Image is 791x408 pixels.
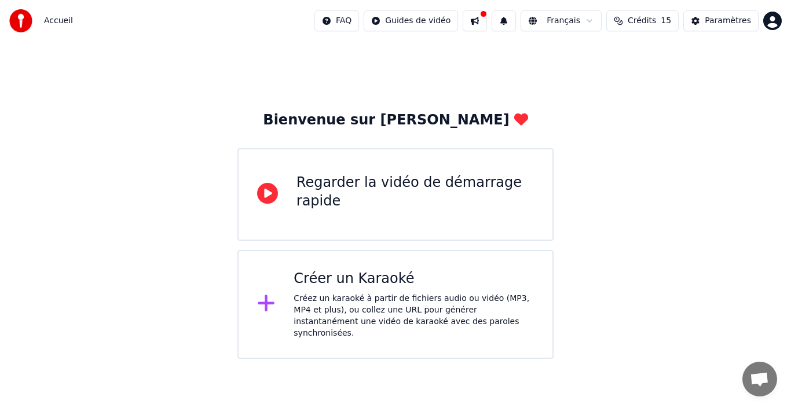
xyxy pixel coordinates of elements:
span: Accueil [44,15,73,27]
nav: breadcrumb [44,15,73,27]
div: Bienvenue sur [PERSON_NAME] [263,111,528,130]
div: Regarder la vidéo de démarrage rapide [296,174,534,211]
button: FAQ [314,10,359,31]
div: Paramètres [705,15,751,27]
img: youka [9,9,32,32]
button: Guides de vidéo [364,10,458,31]
a: Ouvrir le chat [742,362,777,396]
button: Paramètres [683,10,759,31]
span: 15 [661,15,671,27]
div: Créez un karaoké à partir de fichiers audio ou vidéo (MP3, MP4 et plus), ou collez une URL pour g... [294,293,534,339]
span: Crédits [628,15,656,27]
div: Créer un Karaoké [294,270,534,288]
button: Crédits15 [606,10,679,31]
